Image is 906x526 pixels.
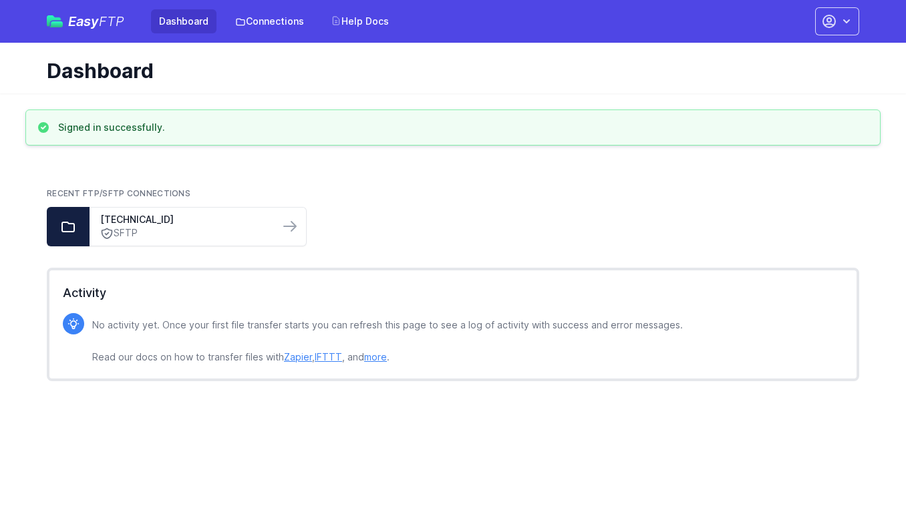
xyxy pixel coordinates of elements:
h2: Activity [63,284,843,302]
h1: Dashboard [47,59,849,83]
img: easyftp_logo.png [47,15,63,27]
h3: Signed in successfully. [58,121,165,134]
a: Connections [227,9,312,33]
a: IFTTT [315,351,342,362]
span: Easy [68,15,124,28]
a: EasyFTP [47,15,124,28]
a: Help Docs [323,9,397,33]
h2: Recent FTP/SFTP Connections [47,188,859,199]
a: [TECHNICAL_ID] [100,213,269,226]
a: SFTP [100,226,269,240]
a: Zapier [284,351,312,362]
p: No activity yet. Once your first file transfer starts you can refresh this page to see a log of a... [92,317,683,365]
span: FTP [99,13,124,29]
a: Dashboard [151,9,216,33]
a: more [364,351,387,362]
